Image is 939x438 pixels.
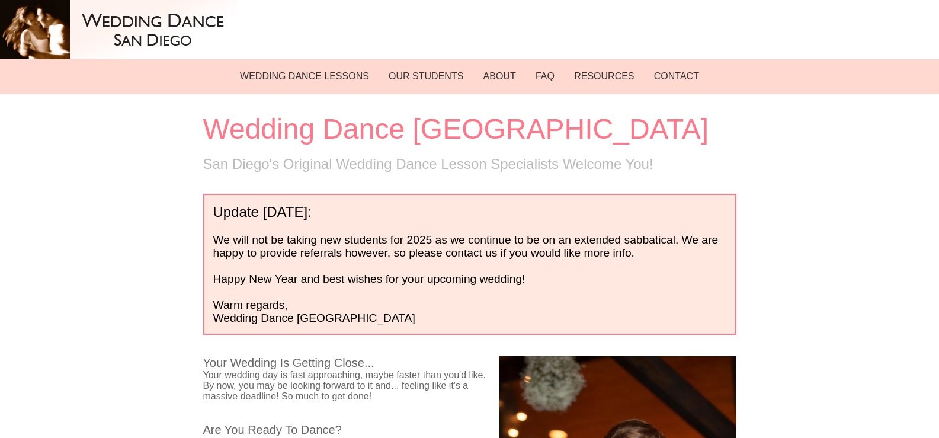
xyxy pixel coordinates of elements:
[527,63,563,90] a: FAQ
[213,204,726,220] h3: Update [DATE]:
[566,63,643,90] a: RESOURCES
[232,63,378,90] a: WEDDING DANCE LESSONS
[475,63,524,90] a: ABOUT
[645,63,707,90] a: CONTACT
[213,312,726,325] p: Wedding Dance [GEOGRAPHIC_DATA]
[380,63,472,90] a: OUR STUDENTS
[203,356,736,370] h3: Your Wedding Is Getting Close...
[213,273,726,286] p: Happy New Year and best wishes for your upcoming wedding!
[203,194,736,335] div: Warm regards,
[203,156,736,172] h2: San Diego's Original Wedding Dance Lesson Specialists Welcome You!
[203,113,736,145] h1: Wedding Dance [GEOGRAPHIC_DATA]
[203,423,736,437] h3: Are You Ready To Dance?
[203,370,736,402] p: Your wedding day is fast approaching, maybe faster than you'd like. By now, you may be looking fo...
[213,234,726,260] p: We will not be taking new students for 2025 as we continue to be on an extended sabbatical. We ar...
